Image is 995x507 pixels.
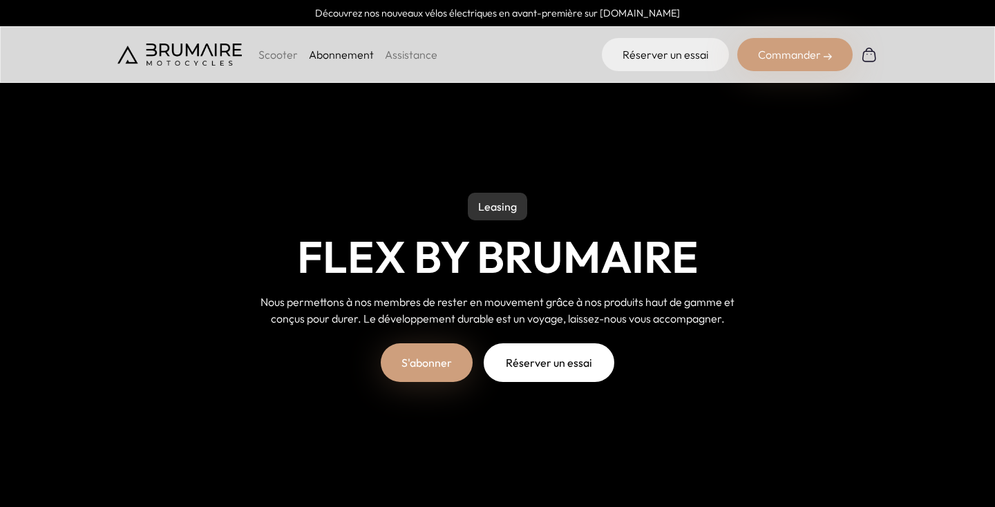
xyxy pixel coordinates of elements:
[468,193,527,220] p: Leasing
[297,231,699,283] h1: Flex by Brumaire
[309,48,374,61] a: Abonnement
[117,44,242,66] img: Brumaire Motocycles
[824,52,832,61] img: right-arrow-2.png
[602,38,729,71] a: Réserver un essai
[381,343,473,382] a: S'abonner
[260,295,735,325] span: Nous permettons à nos membres de rester en mouvement grâce à nos produits haut de gamme et conçus...
[258,46,298,63] p: Scooter
[861,46,878,63] img: Panier
[385,48,437,61] a: Assistance
[737,38,853,71] div: Commander
[484,343,614,382] a: Réserver un essai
